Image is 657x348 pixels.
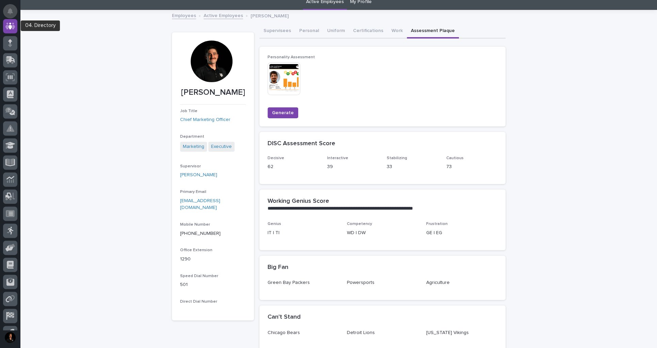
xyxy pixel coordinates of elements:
[3,330,17,345] button: users-avatar
[347,229,418,237] p: WD | DW
[268,222,281,226] span: Genius
[407,24,459,39] button: Assessment Plaque
[426,279,497,286] p: Agriculture
[180,135,204,139] span: Department
[180,281,246,288] p: 501
[268,107,298,118] button: Generate
[387,156,407,160] span: Stabilizing
[251,12,289,19] p: [PERSON_NAME]
[180,198,220,210] a: [EMAIL_ADDRESS][DOMAIN_NAME]
[268,264,288,271] h2: Big Fan
[180,109,197,113] span: Job Title
[180,190,206,194] span: Primary Email
[268,314,301,321] h2: Can't Stand
[9,8,17,19] div: Notifications
[446,163,497,170] p: 73
[272,109,294,116] span: Generate
[180,300,217,304] span: Direct Dial Number
[204,11,243,19] a: Active Employees
[211,143,232,150] a: Executive
[327,163,379,170] p: 39
[268,140,335,148] h2: DISC Assessment Score
[180,171,217,179] a: [PERSON_NAME]
[268,198,329,205] h2: Working Genius Score
[172,11,196,19] a: Employees
[180,88,246,97] p: [PERSON_NAME]
[426,222,448,226] span: Frustration
[295,24,323,39] button: Personal
[180,116,230,123] a: Chief Marketing Officer
[259,24,295,39] button: Supervisees
[268,55,315,59] span: Personality Assessment
[446,156,463,160] span: Cautious
[268,229,339,237] p: IT | TI
[268,156,284,160] span: Decisive
[327,156,348,160] span: Interactive
[347,279,418,286] p: Powersports
[347,329,418,336] p: Detroit Lions
[180,274,218,278] span: Speed Dial Number
[268,329,339,336] p: Chicago Bears
[387,24,407,39] button: Work
[180,231,221,236] a: [PHONE_NUMBER]
[183,143,204,150] a: Marketing
[268,279,339,286] p: Green Bay Packers
[268,163,319,170] p: 62
[323,24,349,39] button: Uniform
[426,229,497,237] p: GE | EG
[387,163,438,170] p: 33
[426,329,497,336] p: [US_STATE] Vikings
[180,248,212,252] span: Office Extension
[3,4,17,18] button: Notifications
[180,223,210,227] span: Mobile Number
[180,164,201,168] span: Supervisor
[349,24,387,39] button: Certifications
[180,256,246,263] p: 1290
[347,222,372,226] span: Competency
